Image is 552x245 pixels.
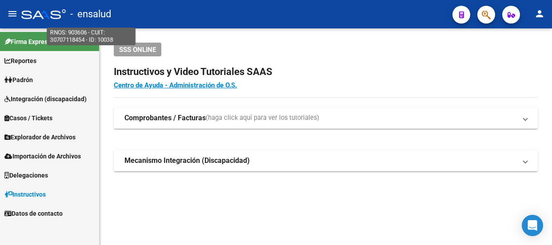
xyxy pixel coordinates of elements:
[4,56,36,66] span: Reportes
[114,150,538,171] mat-expansion-panel-header: Mecanismo Integración (Discapacidad)
[4,209,63,218] span: Datos de contacto
[4,190,46,199] span: Instructivos
[7,8,18,19] mat-icon: menu
[124,113,206,123] strong: Comprobantes / Facturas
[114,107,538,129] mat-expansion-panel-header: Comprobantes / Facturas(haga click aquí para ver los tutoriales)
[114,63,538,80] h2: Instructivos y Video Tutoriales SAAS
[119,46,156,54] span: SSS ONLINE
[4,170,48,180] span: Delegaciones
[4,113,52,123] span: Casos / Tickets
[534,8,545,19] mat-icon: person
[4,151,81,161] span: Importación de Archivos
[4,94,87,104] span: Integración (discapacidad)
[522,215,543,236] div: Open Intercom Messenger
[70,4,111,24] span: - ensalud
[114,43,161,56] button: SSS ONLINE
[4,75,33,85] span: Padrón
[206,113,319,123] span: (haga click aquí para ver los tutoriales)
[4,132,76,142] span: Explorador de Archivos
[124,156,250,166] strong: Mecanismo Integración (Discapacidad)
[114,81,237,89] a: Centro de Ayuda - Administración de O.S.
[4,37,51,47] span: Firma Express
